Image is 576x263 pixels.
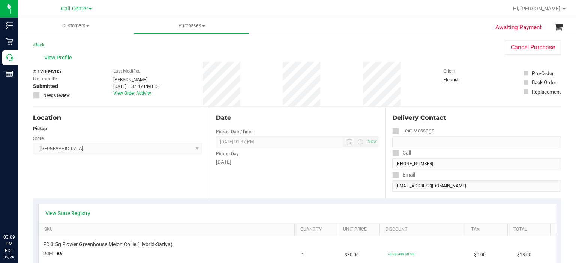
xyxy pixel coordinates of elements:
span: - [59,76,60,82]
a: Customers [18,18,134,34]
div: Flourish [443,76,481,83]
p: 03:09 PM EDT [3,234,15,254]
a: Tax [471,227,505,233]
span: Purchases [134,22,249,29]
a: SKU [44,227,291,233]
div: Delivery Contact [392,113,561,122]
span: BioTrack ID: [33,76,57,82]
div: [DATE] [216,158,378,166]
label: Pickup Date/Time [216,128,252,135]
label: Email [392,169,415,180]
a: Total [513,227,547,233]
a: View Order Activity [113,91,151,96]
a: Discount [385,227,462,233]
label: Last Modified [113,68,141,74]
label: Text Message [392,125,434,136]
span: $30.00 [345,251,359,259]
div: Back Order [532,79,556,86]
label: Pickup Day [216,150,239,157]
span: FD 3.5g Flower Greenhouse Melon Collie (Hybrid-Sativa) [43,241,172,248]
div: Replacement [532,88,561,95]
input: Format: (999) 999-9999 [392,136,561,147]
a: Quantity [300,227,334,233]
inline-svg: Call Center [6,54,13,61]
div: Date [216,113,378,122]
a: Purchases [134,18,250,34]
inline-svg: Retail [6,38,13,45]
span: Customers [18,22,134,29]
span: Needs review [43,92,70,99]
div: Location [33,113,202,122]
div: [DATE] 1:37:47 PM EDT [113,83,160,90]
div: Pre-Order [532,70,554,77]
span: View Profile [44,54,74,62]
inline-svg: Inventory [6,22,13,29]
div: [PERSON_NAME] [113,76,160,83]
span: # 12009205 [33,68,61,76]
span: 40dep: 40% off line [388,252,414,256]
a: View State Registry [45,210,90,217]
input: Format: (999) 999-9999 [392,158,561,169]
label: Call [392,147,411,158]
span: ea [57,250,62,256]
iframe: Resource center unread badge [22,202,31,211]
label: Origin [443,68,455,74]
a: Unit Price [343,227,377,233]
span: 1 [301,251,304,259]
button: Cancel Purchase [505,40,561,55]
span: Hi, [PERSON_NAME]! [513,6,562,12]
span: Call Center [61,6,88,12]
inline-svg: Reports [6,70,13,77]
strong: Pickup [33,126,47,131]
span: Submitted [33,82,58,90]
a: Back [33,42,44,48]
span: $18.00 [517,251,531,259]
p: 09/26 [3,254,15,260]
span: UOM [43,251,53,256]
iframe: Resource center [7,203,30,226]
span: Awaiting Payment [495,23,541,32]
span: $0.00 [474,251,486,259]
label: Store [33,135,43,142]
